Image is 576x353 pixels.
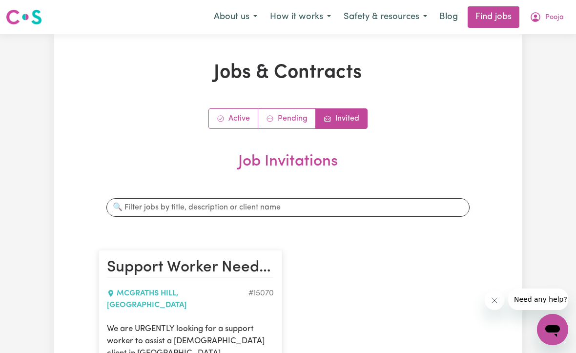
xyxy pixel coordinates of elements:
a: Blog [433,6,464,28]
h2: Job Invitations [99,152,477,187]
a: Find jobs [468,6,519,28]
iframe: Message from company [508,289,568,310]
img: Careseekers logo [6,8,42,26]
a: Job invitations [316,109,367,128]
h2: Support Worker Needed In McGraths Hill, NSW [107,258,274,278]
button: Safety & resources [337,7,433,27]
a: Contracts pending review [258,109,316,128]
div: MCGRATHS HILL , [GEOGRAPHIC_DATA] [107,288,248,311]
iframe: Close message [485,291,504,310]
iframe: Button to launch messaging window [537,314,568,345]
h1: Jobs & Contracts [99,62,477,85]
button: How it works [264,7,337,27]
div: Job ID #15070 [248,288,274,311]
button: About us [207,7,264,27]
button: My Account [523,7,570,27]
input: 🔍 Filter jobs by title, description or client name [106,198,470,217]
span: Pooja [545,12,564,23]
a: Active jobs [209,109,258,128]
a: Careseekers logo [6,6,42,28]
